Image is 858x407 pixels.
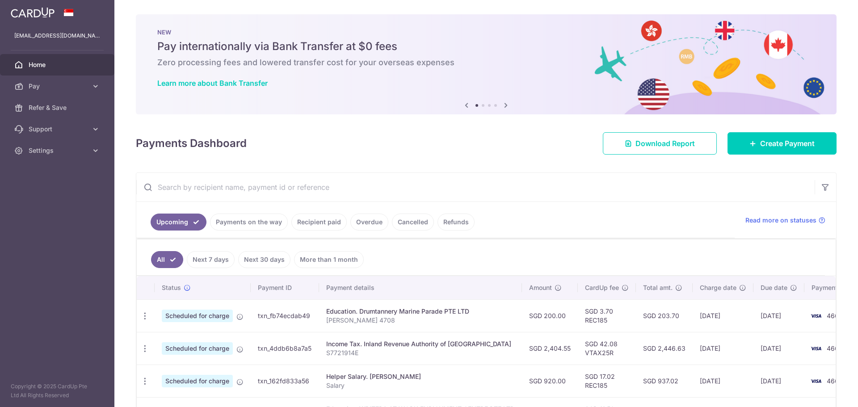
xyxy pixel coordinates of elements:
p: Salary [326,381,515,390]
a: Overdue [350,214,388,231]
span: Home [29,60,88,69]
td: [DATE] [693,365,753,397]
td: [DATE] [693,299,753,332]
span: Total amt. [643,283,673,292]
input: Search by recipient name, payment id or reference [136,173,815,201]
span: Refer & Save [29,103,88,112]
span: Create Payment [760,138,815,149]
span: 4667 [827,312,842,319]
td: txn_fb74ecdab49 [251,299,319,332]
div: Education. Drumtannery Marine Parade PTE LTD [326,307,515,316]
span: 4667 [827,377,842,385]
div: Helper Salary. [PERSON_NAME] [326,372,515,381]
td: SGD 920.00 [522,365,578,397]
a: Read more on statuses [745,216,825,225]
img: Bank Card [807,343,825,354]
td: SGD 2,404.55 [522,332,578,365]
td: txn_162fd833a56 [251,365,319,397]
a: Refunds [437,214,475,231]
span: CardUp fee [585,283,619,292]
td: txn_4ddb6b8a7a5 [251,332,319,365]
img: CardUp [11,7,55,18]
h5: Pay internationally via Bank Transfer at $0 fees [157,39,815,54]
p: [PERSON_NAME] 4708 [326,316,515,325]
td: SGD 937.02 [636,365,693,397]
p: S7721914E [326,348,515,357]
span: Pay [29,82,88,91]
span: Scheduled for charge [162,310,233,322]
span: Read more on statuses [745,216,816,225]
span: Scheduled for charge [162,342,233,355]
span: Support [29,125,88,134]
td: SGD 17.02 REC185 [578,365,636,397]
a: All [151,251,183,268]
img: Bank transfer banner [136,14,837,114]
td: [DATE] [753,299,804,332]
span: Scheduled for charge [162,375,233,387]
td: [DATE] [753,365,804,397]
h4: Payments Dashboard [136,135,247,151]
td: SGD 203.70 [636,299,693,332]
p: NEW [157,29,815,36]
p: [EMAIL_ADDRESS][DOMAIN_NAME] [14,31,100,40]
a: Create Payment [728,132,837,155]
a: Cancelled [392,214,434,231]
span: Charge date [700,283,736,292]
div: Income Tax. Inland Revenue Authority of [GEOGRAPHIC_DATA] [326,340,515,348]
span: Settings [29,146,88,155]
span: 4667 [827,344,842,352]
a: Payments on the way [210,214,288,231]
a: Recipient paid [291,214,347,231]
td: SGD 3.70 REC185 [578,299,636,332]
td: [DATE] [753,332,804,365]
span: Due date [761,283,787,292]
th: Payment ID [251,276,319,299]
a: Download Report [603,132,717,155]
span: Status [162,283,181,292]
td: [DATE] [693,332,753,365]
th: Payment details [319,276,522,299]
a: Next 7 days [187,251,235,268]
td: SGD 2,446.63 [636,332,693,365]
span: Amount [529,283,552,292]
a: Next 30 days [238,251,290,268]
h6: Zero processing fees and lowered transfer cost for your overseas expenses [157,57,815,68]
td: SGD 42.08 VTAX25R [578,332,636,365]
td: SGD 200.00 [522,299,578,332]
img: Bank Card [807,376,825,386]
a: More than 1 month [294,251,364,268]
img: Bank Card [807,310,825,321]
span: Download Report [635,138,695,149]
a: Upcoming [151,214,206,231]
a: Learn more about Bank Transfer [157,79,268,88]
